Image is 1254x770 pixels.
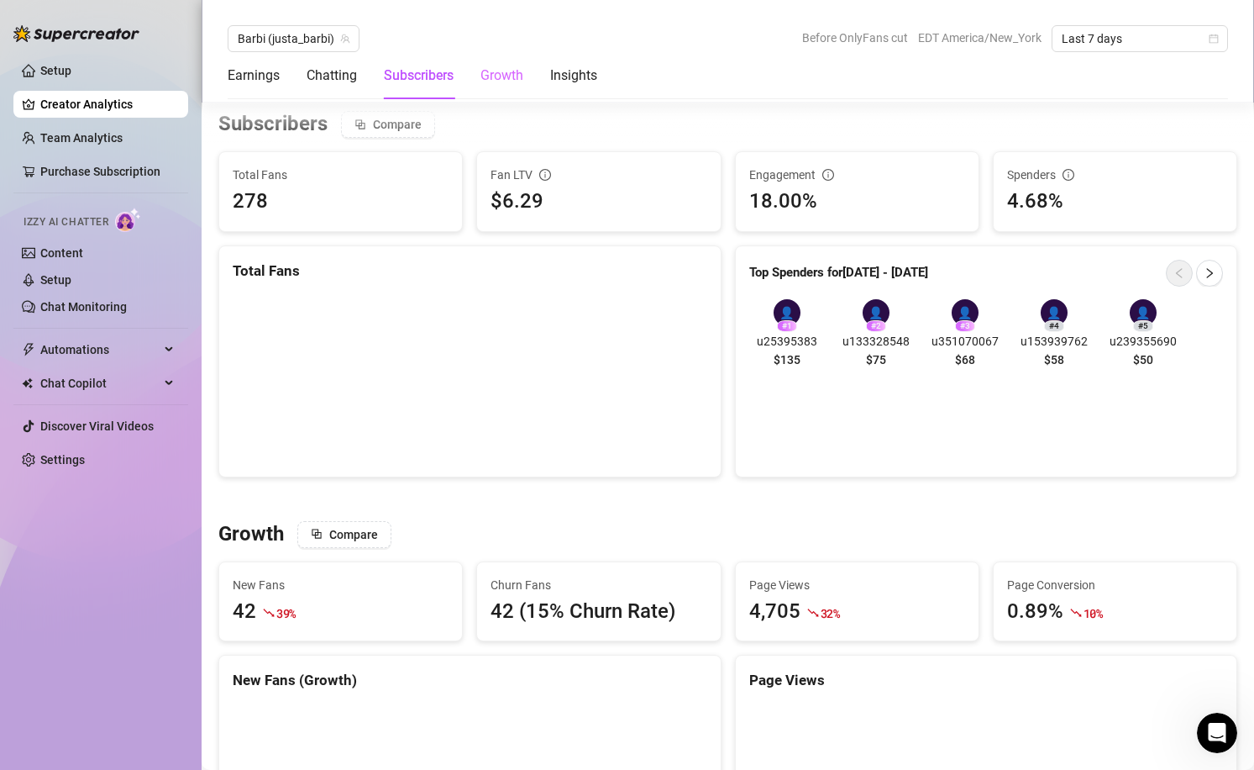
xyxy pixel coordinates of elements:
[341,111,435,138] button: Compare
[40,300,127,314] a: Chat Monitoring
[1016,332,1092,351] span: u153939762
[1044,351,1064,369] span: $58
[233,669,707,692] div: New Fans (Growth)
[863,299,889,326] div: 👤
[1041,299,1068,326] div: 👤
[102,505,146,539] span: disappointed reaction
[373,118,422,131] span: Compare
[1197,713,1237,753] iframe: Intercom live chat
[233,186,268,218] div: 278
[218,111,328,138] h3: Subscribers
[238,26,349,51] span: Barbi (justa_barbi)
[297,521,391,548] button: Compare
[384,66,454,86] div: Subscribers
[807,607,819,619] span: fall
[354,119,366,130] span: block
[822,169,834,181] span: info-circle
[233,166,449,184] span: Total Fans
[838,332,914,351] span: u133328548
[199,505,223,539] span: 😃
[1007,166,1223,184] div: Spenders
[749,596,800,628] div: 4,705
[40,91,175,118] a: Creator Analytics
[1105,332,1181,351] span: u239355690
[1133,351,1153,369] span: $50
[263,7,295,39] button: Expand window
[22,377,33,389] img: Chat Copilot
[218,521,284,548] h3: Growth
[263,607,275,619] span: fall
[20,488,316,507] div: Did this answer your question?
[777,320,797,332] div: # 1
[491,596,706,628] div: 42 (15% Churn Rate)
[1062,26,1218,51] span: Last 7 days
[774,299,800,326] div: 👤
[101,560,235,573] a: Open in help center
[749,332,825,351] span: u25395383
[190,505,233,539] span: smiley reaction
[40,131,123,145] a: Team Analytics
[539,169,551,181] span: info-circle
[491,186,706,218] div: $6.29
[155,505,180,539] span: 😐
[22,343,35,356] span: thunderbolt
[927,332,1003,351] span: u351070067
[233,576,449,594] span: New Fans
[307,66,357,86] div: Chatting
[11,7,43,39] button: go back
[1130,299,1157,326] div: 👤
[1007,576,1223,594] span: Page Conversion
[228,66,280,86] div: Earnings
[40,246,83,260] a: Content
[40,336,160,363] span: Automations
[1209,34,1219,44] span: calendar
[749,576,965,594] span: Page Views
[1204,267,1215,279] span: right
[866,351,886,369] span: $75
[1044,320,1064,332] div: # 4
[40,165,160,178] a: Purchase Subscription
[774,351,800,369] span: $135
[821,605,840,621] span: 32 %
[1070,607,1082,619] span: fall
[749,166,965,184] div: Engagement
[40,64,71,77] a: Setup
[233,260,707,282] div: Total Fans
[24,214,108,230] span: Izzy AI Chatter
[115,208,141,232] img: AI Chatter
[749,263,928,283] article: Top Spenders for [DATE] - [DATE]
[1007,596,1063,628] div: 0.89%
[40,273,71,287] a: Setup
[955,320,975,332] div: # 3
[749,186,965,218] div: 18.00%
[1007,186,1223,218] div: 4.68%
[40,419,154,433] a: Discover Viral Videos
[276,605,296,621] span: 39 %
[866,320,886,332] div: # 2
[918,25,1042,50] span: EDT America/New_York
[802,25,908,50] span: Before OnlyFans cut
[233,596,256,628] div: 42
[311,528,323,540] span: block
[491,166,706,184] div: Fan LTV
[1083,605,1103,621] span: 10 %
[491,576,706,594] span: Churn Fans
[480,66,523,86] div: Growth
[146,505,190,539] span: neutral face reaction
[749,669,1224,692] div: Page Views
[13,25,139,42] img: logo-BBDzfeDw.svg
[40,453,85,467] a: Settings
[952,299,979,326] div: 👤
[112,505,136,539] span: 😞
[550,66,597,86] div: Insights
[1133,320,1153,332] div: # 5
[1062,169,1074,181] span: info-circle
[329,528,378,541] span: Compare
[955,351,975,369] span: $68
[40,370,160,397] span: Chat Copilot
[340,34,350,44] span: team
[295,7,325,37] div: Close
